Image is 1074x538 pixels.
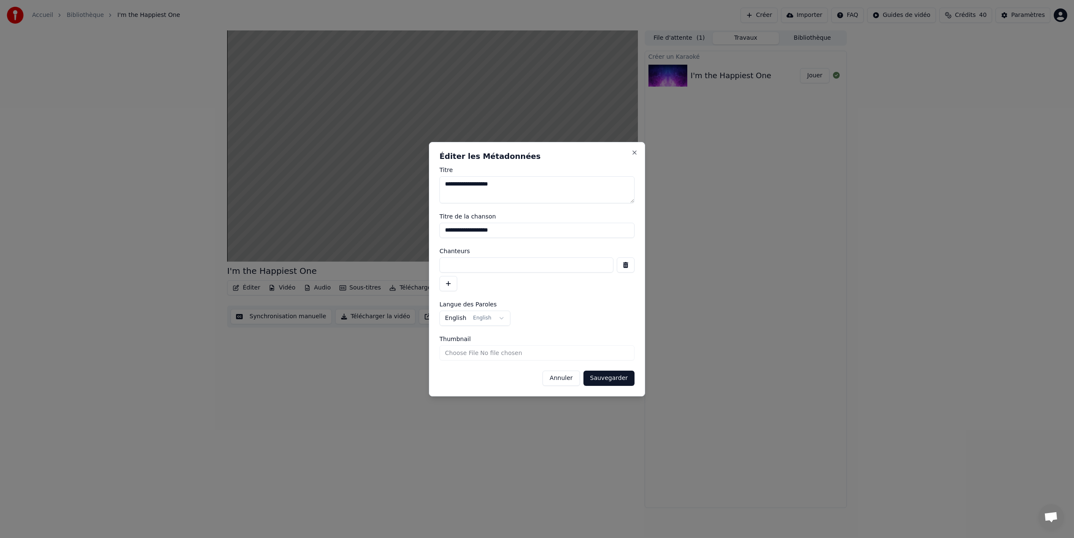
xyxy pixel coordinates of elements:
span: Thumbnail [439,336,471,342]
label: Titre [439,167,635,173]
label: Chanteurs [439,248,635,254]
label: Titre de la chanson [439,213,635,219]
button: Sauvegarder [583,371,635,386]
span: Langue des Paroles [439,301,497,307]
h2: Éditer les Métadonnées [439,153,635,160]
button: Annuler [542,371,580,386]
